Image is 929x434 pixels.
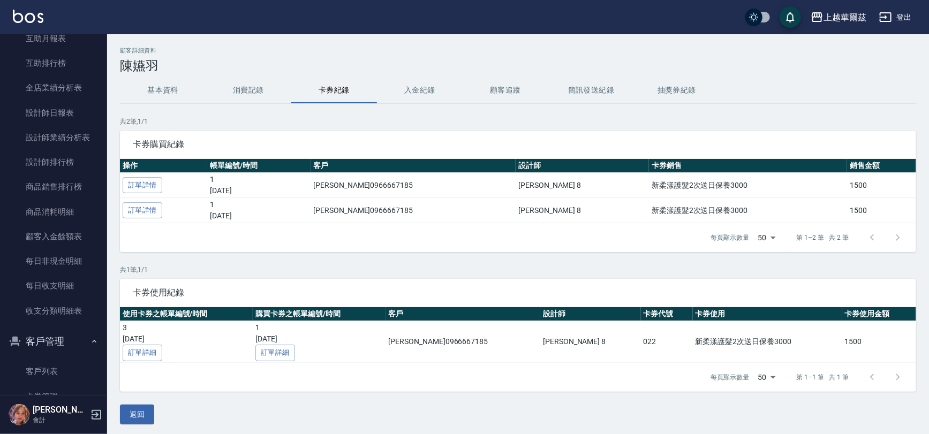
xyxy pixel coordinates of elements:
h5: [PERSON_NAME] [33,405,87,415]
button: 消費記錄 [206,78,291,103]
td: 1500 [842,321,916,363]
button: 返回 [120,405,154,424]
p: [DATE] [255,333,383,345]
button: save [780,6,801,28]
a: 互助排行榜 [4,51,103,75]
td: 新柔漾護髮2次送日保養3000 [649,198,847,223]
td: 022 [641,321,693,363]
th: 設計師 [540,307,641,321]
a: 顧客入金餘額表 [4,224,103,249]
th: 銷售金額 [847,159,916,173]
a: 收支分類明細表 [4,299,103,323]
span: 卡券使用紀錄 [133,287,903,298]
a: 設計師排行榜 [4,150,103,174]
td: 新柔漾護髮2次送日保養3000 [693,321,842,363]
a: 互助月報表 [4,26,103,51]
img: Logo [13,10,43,23]
th: 客戶 [386,307,541,321]
span: 卡券購買紀錄 [133,139,903,150]
td: [PERSON_NAME]0966667185 [311,198,516,223]
div: 50 [754,223,780,252]
th: 卡券代號 [641,307,693,321]
td: 新柔漾護髮2次送日保養3000 [649,173,847,198]
img: Person [9,404,30,425]
p: [DATE] [210,185,308,196]
button: 上越華爾茲 [806,6,871,28]
button: 簡訊發送紀錄 [548,78,634,103]
button: 入金紀錄 [377,78,463,103]
th: 卡券使用 [693,307,842,321]
td: 1500 [847,198,916,223]
th: 卡券使用金額 [842,307,916,321]
a: 每日收支明細 [4,273,103,298]
div: 50 [754,363,780,392]
a: 商品消耗明細 [4,200,103,224]
td: 1500 [847,173,916,198]
td: [PERSON_NAME] 8 [516,198,649,223]
a: 訂單詳情 [123,202,162,219]
a: 訂單詳情 [123,177,162,194]
td: [PERSON_NAME]0966667185 [311,173,516,198]
td: 1 [207,198,311,223]
button: 基本資料 [120,78,206,103]
a: 商品銷售排行榜 [4,174,103,199]
p: [DATE] [210,210,308,222]
a: 訂單詳細 [123,345,162,361]
td: 3 [120,321,253,363]
button: 客戶管理 [4,328,103,355]
button: 顧客追蹤 [463,78,548,103]
th: 客戶 [311,159,516,173]
td: [PERSON_NAME] 8 [516,173,649,198]
a: 訂單詳細 [255,345,295,361]
a: 設計師日報表 [4,101,103,125]
td: 1 [207,173,311,198]
a: 卡券管理 [4,384,103,409]
p: 每頁顯示數量 [711,233,750,242]
h2: 顧客詳細資料 [120,47,916,54]
a: 客戶列表 [4,359,103,384]
p: 共 1 筆, 1 / 1 [120,265,916,275]
th: 操作 [120,159,207,173]
td: [PERSON_NAME]0966667185 [386,321,541,363]
p: 會計 [33,415,87,425]
button: 抽獎券紀錄 [634,78,720,103]
button: 卡券紀錄 [291,78,377,103]
td: [PERSON_NAME] 8 [540,321,641,363]
p: 每頁顯示數量 [711,372,750,382]
div: 上越華爾茲 [824,11,866,24]
h3: 陳嬿羽 [120,58,916,73]
a: 全店業績分析表 [4,75,103,100]
th: 使用卡券之帳單編號/時間 [120,307,253,321]
td: 1 [253,321,386,363]
th: 卡券銷售 [649,159,847,173]
p: 共 2 筆, 1 / 1 [120,117,916,126]
p: 第 1–2 筆 共 2 筆 [797,233,849,242]
th: 設計師 [516,159,649,173]
a: 設計師業績分析表 [4,125,103,150]
p: 第 1–1 筆 共 1 筆 [797,372,849,382]
a: 每日非現金明細 [4,249,103,273]
p: [DATE] [123,333,250,345]
th: 帳單編號/時間 [207,159,311,173]
th: 購買卡券之帳單編號/時間 [253,307,386,321]
button: 登出 [875,7,916,27]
